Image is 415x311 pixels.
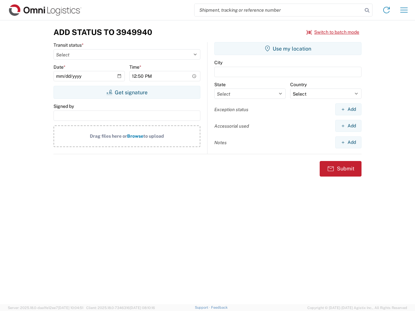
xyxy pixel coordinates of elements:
[53,86,200,99] button: Get signature
[143,133,164,139] span: to upload
[53,103,74,109] label: Signed by
[129,64,141,70] label: Time
[214,60,222,65] label: City
[53,28,152,37] h3: Add Status to 3949940
[335,103,362,115] button: Add
[335,120,362,132] button: Add
[320,161,362,177] button: Submit
[214,42,362,55] button: Use my location
[195,305,211,309] a: Support
[214,123,249,129] label: Accessorial used
[214,82,226,87] label: State
[130,306,155,310] span: [DATE] 08:10:16
[307,305,407,311] span: Copyright © [DATE]-[DATE] Agistix Inc., All Rights Reserved
[306,27,359,38] button: Switch to batch mode
[195,4,362,16] input: Shipment, tracking or reference number
[290,82,307,87] label: Country
[335,136,362,148] button: Add
[53,42,84,48] label: Transit status
[86,306,155,310] span: Client: 2025.18.0-7346316
[58,306,83,310] span: [DATE] 10:04:51
[127,133,143,139] span: Browse
[214,140,227,145] label: Notes
[211,305,228,309] a: Feedback
[214,107,248,112] label: Exception status
[90,133,127,139] span: Drag files here or
[53,64,65,70] label: Date
[8,306,83,310] span: Server: 2025.18.0-daa1fe12ee7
